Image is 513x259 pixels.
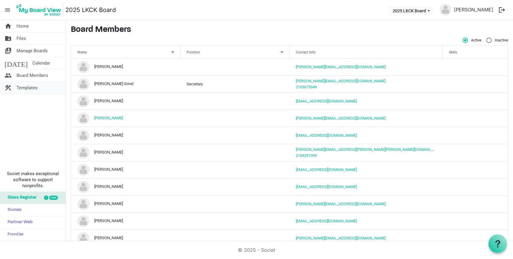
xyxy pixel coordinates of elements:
td: is template cell column header Skills [442,230,508,247]
td: wendy@lovekckids.org is template cell column header Contact Info [289,230,442,247]
img: no-profile-picture.svg [439,4,451,16]
a: [PERSON_NAME][EMAIL_ADDRESS][DOMAIN_NAME] [296,65,385,69]
td: column header Position [180,230,289,247]
span: [DATE] [4,57,28,69]
a: [EMAIL_ADDRESS][DOMAIN_NAME] [296,167,357,172]
td: Samantha Morganroth is template cell column header Name [71,195,180,212]
td: is template cell column header Skills [442,59,508,75]
td: Minyu Wang is template cell column header Name [71,161,180,178]
td: is template cell column header Skills [442,93,508,110]
td: darcee@lovekckids.org2103675549 is template cell column header Contact Info [289,75,442,93]
td: Kristi Schmidt is template cell column header Name [71,127,180,144]
a: 2103675549 [296,85,317,89]
span: Glass Register [4,192,37,204]
td: BETH WEBSTER is template cell column header Name [71,59,180,75]
td: darlad@goteamva.com is template cell column header Contact Info [289,93,442,110]
span: Inactive [486,38,508,43]
a: [PERSON_NAME][EMAIL_ADDRESS][DOMAIN_NAME] [296,79,385,83]
td: is template cell column header Skills [442,178,508,195]
td: column header Position [180,127,289,144]
td: column header Position [180,59,289,75]
span: Contact Info [296,50,316,54]
a: [EMAIL_ADDRESS][DOMAIN_NAME] [296,184,357,189]
span: Frontier [4,229,24,241]
td: Shelly Leonard is template cell column header Name [71,212,180,230]
span: people [4,69,12,81]
a: [PERSON_NAME] [94,116,123,120]
img: no-profile-picture.svg [77,198,89,210]
a: [PERSON_NAME][EMAIL_ADDRESS][PERSON_NAME][PERSON_NAME][DOMAIN_NAME] [296,147,443,152]
span: Files [16,32,26,44]
span: Templates [16,82,37,94]
span: Calendar [32,57,50,69]
td: minyu@oakhillsgroup.com is template cell column header Contact Info [289,161,442,178]
td: column header Position [180,93,289,110]
span: Name [77,50,87,54]
td: marcus Garcia is template cell column header Name [71,144,180,161]
td: Secretary column header Position [180,75,289,93]
img: no-profile-picture.svg [77,112,89,124]
span: Manage Boards [16,45,48,57]
img: no-profile-picture.svg [77,61,89,73]
span: Position [187,50,200,54]
td: samantha@dasgreenhaus.org is template cell column header Contact Info [289,195,442,212]
td: Jacquie Sauder is template cell column header Name [71,110,180,127]
a: My Board View Logo [15,2,65,17]
a: [EMAIL_ADDRESS][DOMAIN_NAME] [296,99,357,103]
span: menu [2,4,13,16]
img: no-profile-picture.svg [77,78,89,90]
span: home [4,20,12,32]
h3: Board Members [71,25,508,35]
div: new [49,196,58,200]
td: is template cell column header Skills [442,75,508,93]
td: jacquie@lovekckids.org is template cell column header Contact Info [289,110,442,127]
td: Wendy Macias is template cell column header Name [71,230,180,247]
span: Board Members [16,69,48,81]
img: no-profile-picture.svg [77,164,89,176]
a: 2025 LKCK Board [65,4,116,16]
td: column header Position [180,212,289,230]
button: logout [496,4,508,16]
td: column header Position [180,161,289,178]
a: [PERSON_NAME] [451,4,496,16]
td: column header Position [180,178,289,195]
a: [PERSON_NAME][EMAIL_ADDRESS][DOMAIN_NAME] [296,236,385,240]
a: [EMAIL_ADDRESS][DOMAIN_NAME] [296,219,357,223]
img: My Board View Logo [15,2,63,17]
span: Societ makes exceptional software to support nonprofits. [3,171,63,189]
span: Sumac [4,204,22,216]
td: intern@lovekckids.org is template cell column header Contact Info [289,178,442,195]
img: no-profile-picture.svg [77,129,89,142]
td: column header Position [180,144,289,161]
span: construction [4,82,12,94]
span: folder_shared [4,32,12,44]
a: 2104281593 [296,153,317,158]
span: Home [16,20,29,32]
button: 2025 LKCK Board dropdownbutton [389,6,434,15]
span: switch_account [4,45,12,57]
span: Skills [449,50,457,54]
td: ryankristi@gvtc.com is template cell column header Contact Info [289,127,442,144]
td: column header Position [180,195,289,212]
td: Darla Dobbie is template cell column header Name [71,93,180,110]
span: Active [463,38,481,43]
td: is template cell column header Skills [442,195,508,212]
td: shellydleonard@gmail.com is template cell column header Contact Info [289,212,442,230]
td: column header Position [180,110,289,127]
img: no-profile-picture.svg [77,147,89,159]
img: no-profile-picture.svg [77,232,89,244]
a: © 2025 - Societ [238,247,275,253]
td: Darcee Grivel is template cell column header Name [71,75,180,93]
span: Partner Web [4,216,33,228]
a: [EMAIL_ADDRESS][DOMAIN_NAME] [296,133,357,138]
img: no-profile-picture.svg [77,215,89,227]
img: no-profile-picture.svg [77,95,89,107]
td: marcus.garcia@halff.com2104281593 is template cell column header Contact Info [289,144,442,161]
td: is template cell column header Skills [442,144,508,161]
a: [PERSON_NAME][EMAIL_ADDRESS][DOMAIN_NAME] [296,116,385,120]
a: [PERSON_NAME][EMAIL_ADDRESS][DOMAIN_NAME] [296,202,385,206]
td: Ren Rios is template cell column header Name [71,178,180,195]
td: is template cell column header Skills [442,110,508,127]
td: is template cell column header Skills [442,161,508,178]
td: beth@lovekckids.org is template cell column header Contact Info [289,59,442,75]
